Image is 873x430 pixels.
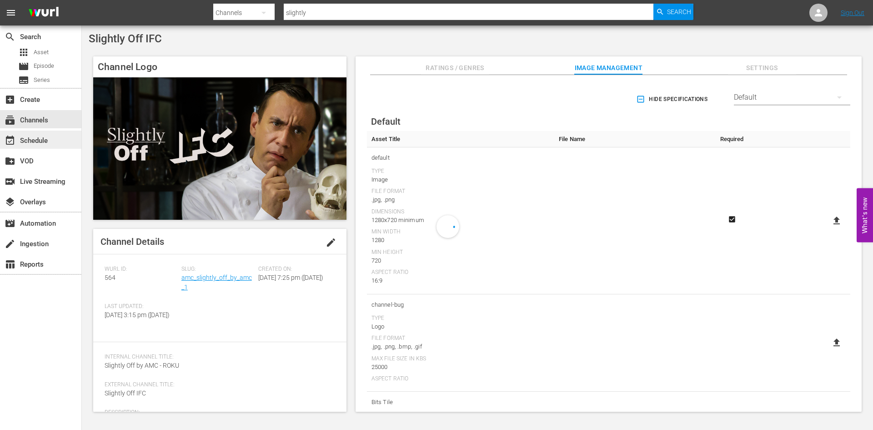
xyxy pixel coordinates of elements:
[371,299,550,311] span: channel-bug
[5,259,15,270] span: Reports
[105,381,331,389] span: External Channel Title:
[712,131,752,147] th: Required
[371,256,550,265] div: 720
[18,47,29,58] span: Asset
[634,86,711,112] button: Hide Specifications
[371,355,550,363] div: Max File Size In Kbs
[371,269,550,276] div: Aspect Ratio
[371,228,550,236] div: Min Width
[5,218,15,229] span: Automation
[34,48,49,57] span: Asset
[371,236,550,245] div: 1280
[93,77,346,220] img: Slightly Off IFC
[371,208,550,216] div: Dimensions
[34,76,50,85] span: Series
[105,390,146,397] span: Slightly Off IFC
[34,61,54,71] span: Episode
[857,188,873,242] button: Open Feedback Widget
[5,135,15,146] span: event_available
[371,175,550,184] div: Image
[371,216,550,225] div: 1280x720 minimum
[728,62,796,74] span: Settings
[18,75,29,86] span: Series
[554,131,712,147] th: File Name
[638,95,707,104] span: Hide Specifications
[18,61,29,72] span: Episode
[371,315,550,322] div: Type
[367,131,554,147] th: Asset Title
[105,311,170,319] span: [DATE] 3:15 pm ([DATE])
[371,152,550,164] span: default
[371,375,550,383] div: Aspect Ratio
[5,31,15,42] span: Search
[371,249,550,256] div: Min Height
[371,195,550,204] div: .jpg, .png
[371,188,550,195] div: File Format
[105,274,115,281] span: 564
[105,409,331,416] span: Description:
[5,176,15,187] span: Live Streaming
[371,396,550,408] span: Bits Tile
[105,354,331,361] span: Internal Channel Title:
[371,363,550,372] div: 25000
[5,156,15,167] span: VOD
[5,7,16,18] span: menu
[93,56,346,77] h4: Channel Logo
[5,115,15,126] span: subscriptions
[89,32,162,45] span: Slightly Off IFC
[105,303,177,310] span: Last Updated:
[371,116,401,127] span: Default
[734,85,850,110] div: Default
[326,237,336,248] span: edit
[371,168,550,175] div: Type
[667,4,691,20] span: Search
[181,274,252,291] a: amc_slightly_off_by_amc_1
[653,4,693,20] button: Search
[258,274,323,281] span: [DATE] 7:25 pm ([DATE])
[22,2,65,24] img: ans4CAIJ8jUAAAAAAAAAAAAAAAAAAAAAAAAgQb4GAAAAAAAAAAAAAAAAAAAAAAAAJMjXAAAAAAAAAAAAAAAAAAAAAAAAgAT5G...
[5,94,15,105] span: Create
[371,342,550,351] div: .jpg, .png, .bmp, .gif
[105,266,177,273] span: Wurl ID:
[371,276,550,285] div: 16:9
[371,322,550,331] div: Logo
[574,62,642,74] span: Image Management
[181,266,254,273] span: Slug:
[371,335,550,342] div: File Format
[841,9,864,16] a: Sign Out
[100,236,164,247] span: Channel Details
[258,266,331,273] span: Created On:
[727,215,738,223] svg: Required
[5,238,15,249] span: Ingestion
[421,62,489,74] span: Ratings / Genres
[5,197,15,207] span: Overlays
[320,232,342,253] button: edit
[105,362,179,369] span: Slightly Off by AMC - ROKU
